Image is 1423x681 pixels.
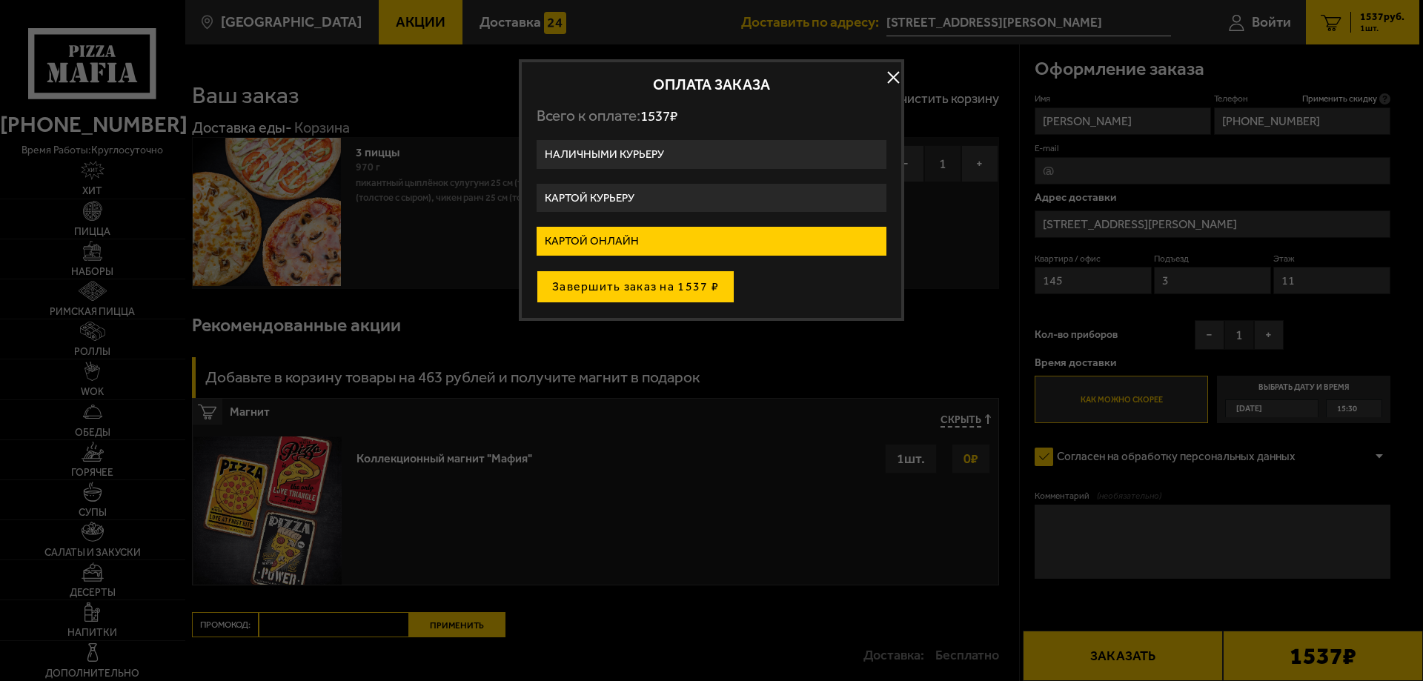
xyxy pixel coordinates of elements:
[640,107,677,124] span: 1537 ₽
[537,77,886,92] h2: Оплата заказа
[537,140,886,169] label: Наличными курьеру
[537,107,886,125] p: Всего к оплате:
[537,227,886,256] label: Картой онлайн
[537,184,886,213] label: Картой курьеру
[537,270,734,303] button: Завершить заказ на 1537 ₽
